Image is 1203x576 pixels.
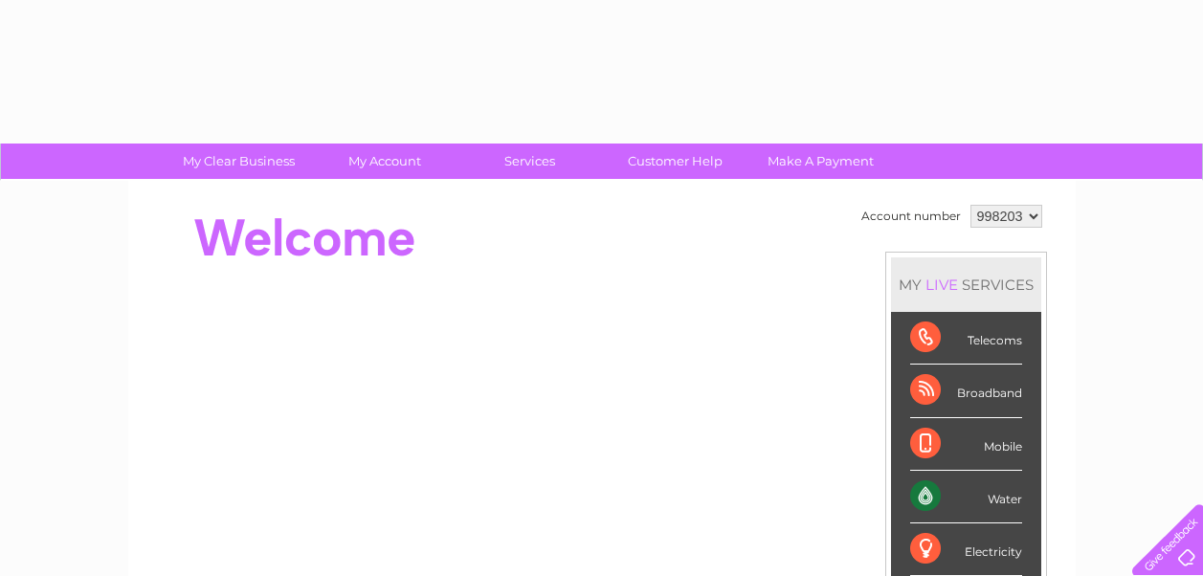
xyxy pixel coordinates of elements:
div: Electricity [910,523,1022,576]
div: Mobile [910,418,1022,471]
a: Customer Help [596,144,754,179]
div: MY SERVICES [891,257,1041,312]
td: Account number [857,200,966,233]
div: Broadband [910,365,1022,417]
div: Telecoms [910,312,1022,365]
a: Services [451,144,609,179]
a: Make A Payment [742,144,900,179]
div: Water [910,471,1022,523]
a: My Account [305,144,463,179]
div: LIVE [922,276,962,294]
a: My Clear Business [160,144,318,179]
